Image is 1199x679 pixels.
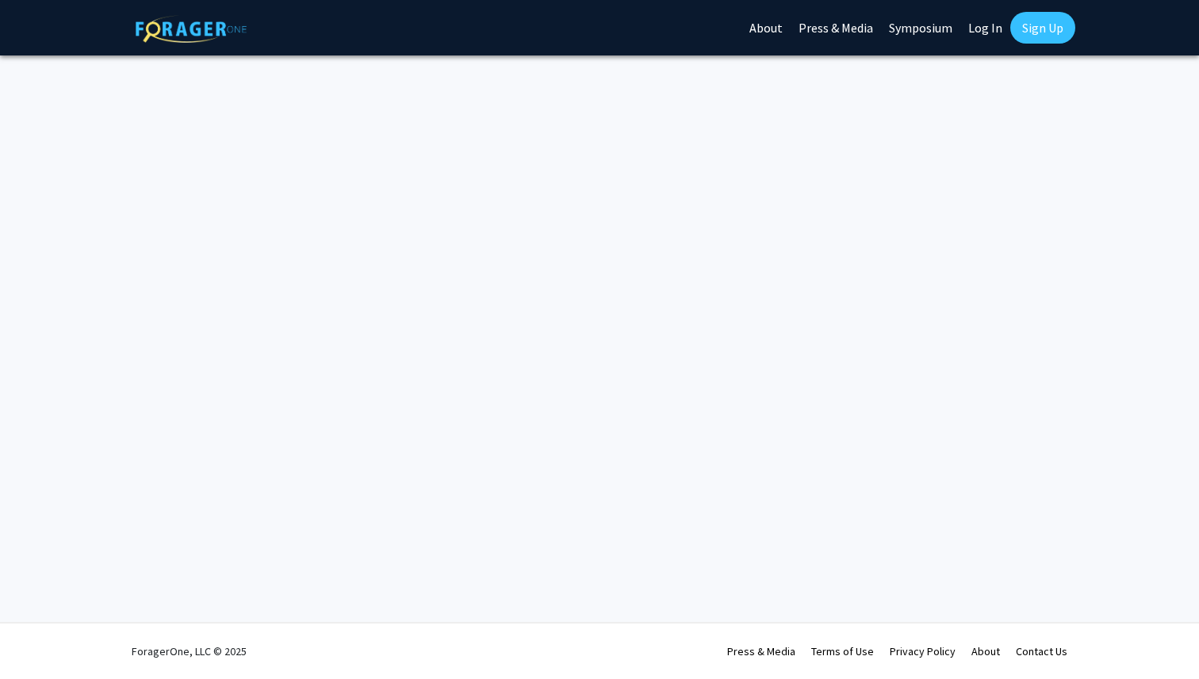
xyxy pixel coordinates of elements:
a: Press & Media [727,644,795,658]
a: About [971,644,1000,658]
a: Sign Up [1010,12,1075,44]
div: ForagerOne, LLC © 2025 [132,624,247,679]
img: ForagerOne Logo [136,15,247,43]
a: Terms of Use [811,644,874,658]
a: Contact Us [1016,644,1067,658]
a: Privacy Policy [890,644,956,658]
